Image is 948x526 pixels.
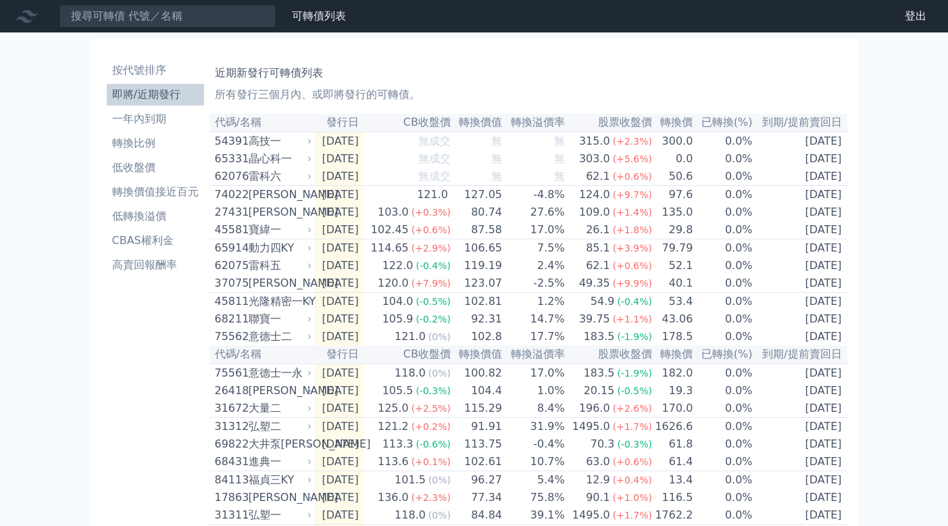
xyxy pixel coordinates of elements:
[570,419,613,435] div: 1495.0
[249,365,309,381] div: 意德士一永
[215,365,245,381] div: 75561
[215,275,245,291] div: 37075
[588,436,618,452] div: 70.3
[576,400,613,416] div: 196.0
[315,221,364,239] td: [DATE]
[215,258,245,274] div: 62075
[209,345,315,364] th: 代碼/名稱
[653,418,693,436] td: 1626.6
[315,345,364,364] th: 發行日
[693,132,753,150] td: 0.0%
[753,168,847,186] td: [DATE]
[653,239,693,258] td: 79.79
[617,331,652,342] span: (-1.9%)
[107,111,204,127] li: 一年內到期
[653,150,693,168] td: 0.0
[613,510,652,521] span: (+1.7%)
[416,260,451,271] span: (-0.4%)
[418,152,451,165] span: 無成交
[693,453,753,471] td: 0.0%
[503,114,566,132] th: 轉換溢價率
[249,240,309,256] div: 動力四KY
[491,152,502,165] span: 無
[451,221,503,239] td: 87.58
[583,472,613,488] div: 12.9
[375,204,411,220] div: 103.0
[380,293,416,310] div: 104.0
[215,65,842,81] h1: 近期新發行可轉債列表
[451,489,503,506] td: 77.34
[451,257,503,274] td: 119.19
[570,507,613,523] div: 1495.0
[491,135,502,147] span: 無
[380,436,416,452] div: 113.3
[880,461,948,526] iframe: Chat Widget
[617,296,652,307] span: (-0.4%)
[107,135,204,151] li: 轉換比例
[315,471,364,489] td: [DATE]
[503,382,566,400] td: 1.0%
[451,345,503,364] th: 轉換價值
[375,275,411,291] div: 120.0
[503,364,566,382] td: 17.0%
[215,419,245,435] div: 31312
[653,168,693,186] td: 50.6
[215,383,245,399] div: 26418
[693,471,753,489] td: 0.0%
[653,114,693,132] th: 轉換價
[451,382,503,400] td: 104.4
[451,418,503,436] td: 91.91
[753,328,847,345] td: [DATE]
[249,168,309,185] div: 雷科六
[249,204,309,220] div: [PERSON_NAME]
[249,454,309,470] div: 進典一
[315,168,364,186] td: [DATE]
[315,150,364,168] td: [DATE]
[215,329,245,345] div: 75562
[613,475,652,485] span: (+0.4%)
[503,489,566,506] td: 75.8%
[215,151,245,167] div: 65331
[693,400,753,418] td: 0.0%
[503,435,566,453] td: -0.4%
[554,152,565,165] span: 無
[753,186,847,204] td: [DATE]
[693,328,753,345] td: 0.0%
[249,383,309,399] div: [PERSON_NAME]
[411,421,451,432] span: (+0.2%)
[613,278,652,289] span: (+9.9%)
[503,186,566,204] td: -4.8%
[576,204,613,220] div: 109.0
[451,400,503,418] td: 115.29
[653,257,693,274] td: 52.1
[249,436,309,452] div: 大井泵[PERSON_NAME]
[418,170,451,183] span: 無成交
[653,435,693,453] td: 61.8
[375,400,411,416] div: 125.0
[107,133,204,154] a: 轉換比例
[107,233,204,249] li: CBAS權利金
[249,222,309,238] div: 寶緯一
[581,329,618,345] div: 183.5
[107,206,204,227] a: 低轉換溢價
[315,400,364,418] td: [DATE]
[753,150,847,168] td: [DATE]
[249,187,309,203] div: [PERSON_NAME]
[566,114,653,132] th: 股票收盤價
[613,492,652,503] span: (+1.0%)
[753,257,847,274] td: [DATE]
[392,329,428,345] div: 121.0
[315,274,364,293] td: [DATE]
[107,254,204,276] a: 高賣回報酬率
[107,59,204,81] a: 按代號排序
[693,239,753,258] td: 0.0%
[653,453,693,471] td: 61.4
[416,296,451,307] span: (-0.5%)
[215,454,245,470] div: 68431
[411,456,451,467] span: (+0.1%)
[428,510,451,521] span: (0%)
[107,230,204,252] a: CBAS權利金
[653,293,693,311] td: 53.4
[753,435,847,453] td: [DATE]
[503,471,566,489] td: 5.4%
